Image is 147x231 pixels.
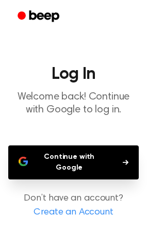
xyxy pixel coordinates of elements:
[8,192,139,220] p: Don’t have an account?
[8,91,139,117] p: Welcome back! Continue with Google to log in.
[10,7,69,27] a: Beep
[10,206,137,220] a: Create an Account
[8,145,139,179] button: Continue with Google
[8,66,139,82] h1: Log In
